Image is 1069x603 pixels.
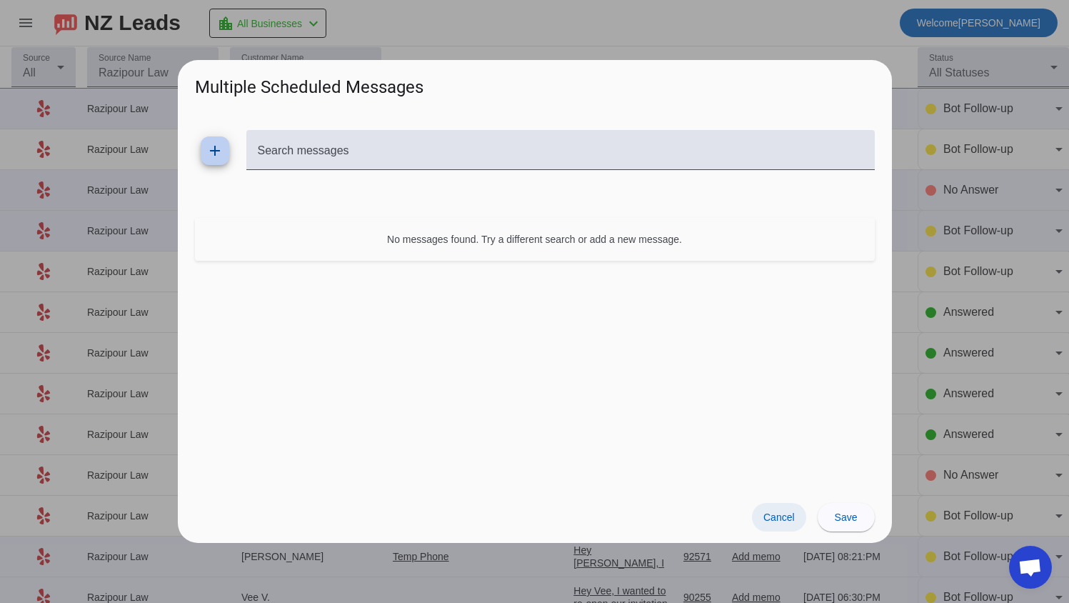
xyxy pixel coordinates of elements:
[178,60,892,108] h2: Multiple Scheduled Messages
[763,512,795,523] span: Cancel
[1009,546,1052,589] div: Open chat
[258,144,349,156] mat-label: Search messages
[206,142,224,159] mat-icon: add
[752,503,806,532] button: Cancel
[195,218,875,261] div: No messages found. Try a different search or add a new message.
[835,512,858,523] span: Save
[818,503,875,532] button: Save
